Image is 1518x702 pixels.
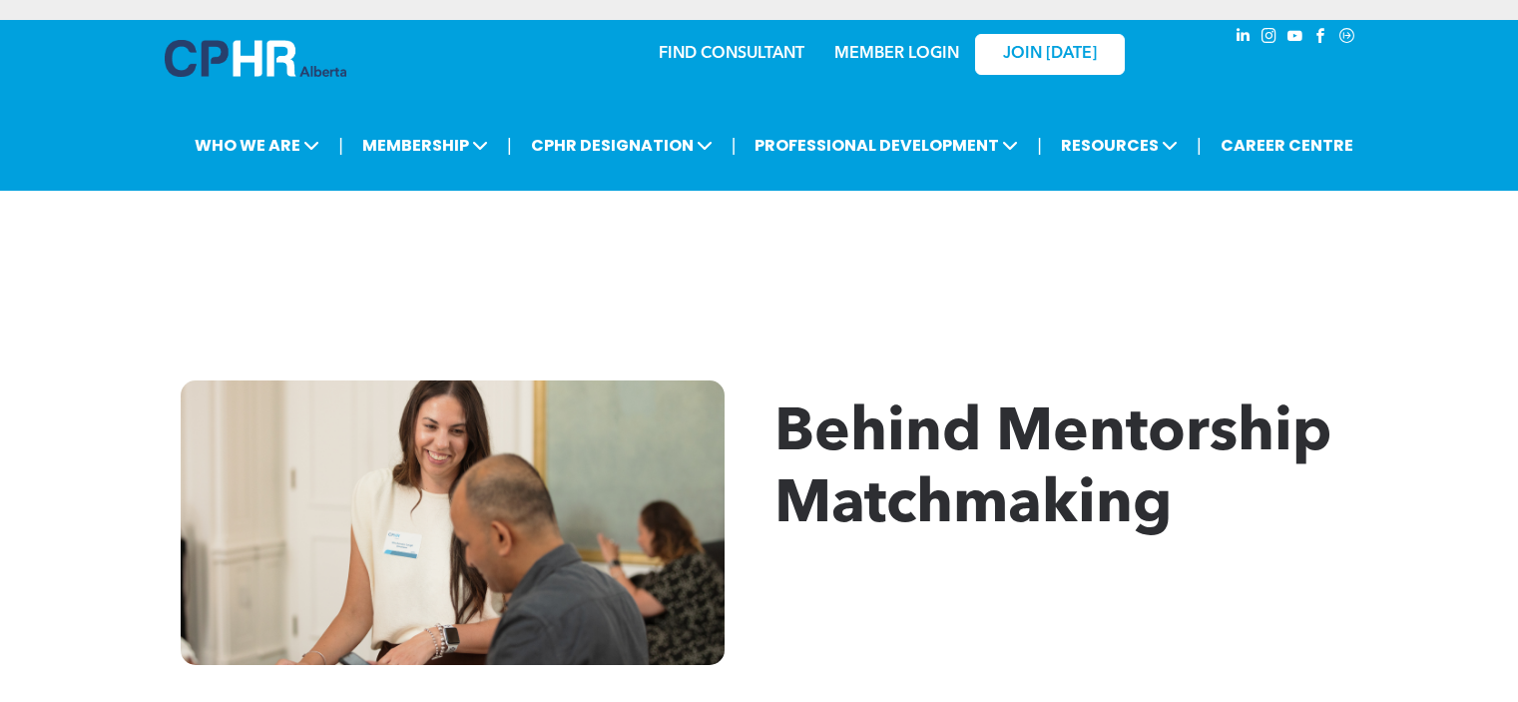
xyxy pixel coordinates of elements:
[1003,45,1097,64] span: JOIN [DATE]
[507,125,512,166] li: |
[1310,25,1332,52] a: facebook
[165,40,346,77] img: A blue and white logo for cp alberta
[1336,25,1358,52] a: Social network
[525,127,719,164] span: CPHR DESIGNATION
[659,46,804,62] a: FIND CONSULTANT
[1197,125,1202,166] li: |
[1284,25,1306,52] a: youtube
[1037,125,1042,166] li: |
[1233,25,1255,52] a: linkedin
[774,404,1331,536] span: Behind Mentorship Matchmaking
[356,127,494,164] span: MEMBERSHIP
[834,46,959,62] a: MEMBER LOGIN
[189,127,325,164] span: WHO WE ARE
[338,125,343,166] li: |
[749,127,1024,164] span: PROFESSIONAL DEVELOPMENT
[1215,127,1359,164] a: CAREER CENTRE
[975,34,1125,75] a: JOIN [DATE]
[1055,127,1184,164] span: RESOURCES
[1259,25,1280,52] a: instagram
[732,125,737,166] li: |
